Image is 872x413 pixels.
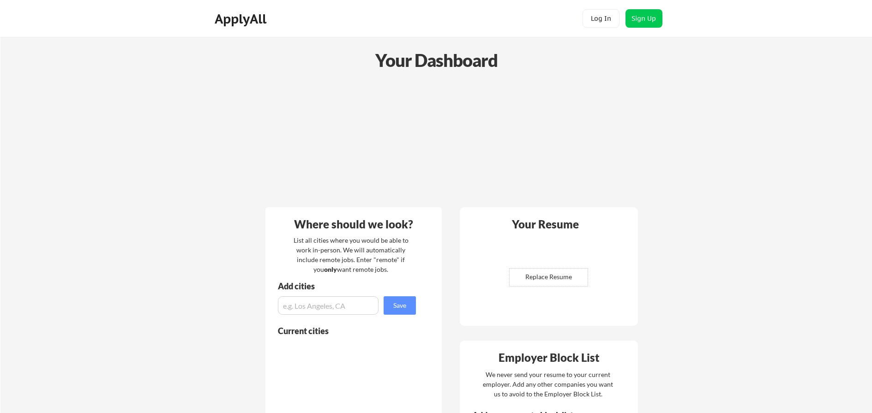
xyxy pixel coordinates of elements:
strong: only [324,265,337,273]
button: Sign Up [625,9,662,28]
div: We never send your resume to your current employer. Add any other companies you want us to avoid ... [482,370,614,399]
button: Log In [583,9,619,28]
div: Your Dashboard [1,47,872,73]
div: List all cities where you would be able to work in-person. We will automatically include remote j... [288,235,415,274]
input: e.g. Los Angeles, CA [278,296,379,315]
div: Where should we look? [268,219,439,230]
div: Add cities [278,282,418,290]
div: Employer Block List [463,352,635,363]
div: Your Resume [500,219,591,230]
button: Save [384,296,416,315]
div: Current cities [278,327,406,335]
div: ApplyAll [215,11,269,27]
